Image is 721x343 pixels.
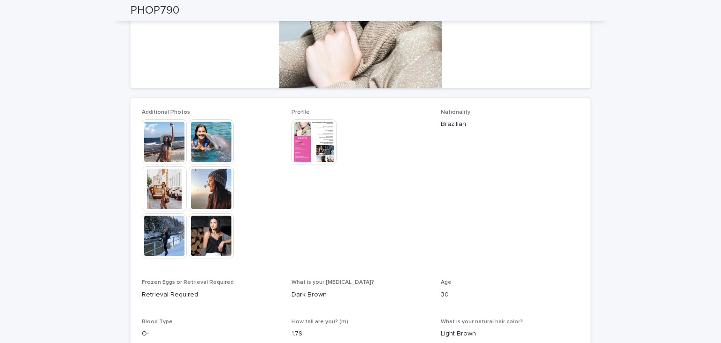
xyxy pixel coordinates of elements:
span: Age [441,280,452,285]
span: Additional Photos [142,109,190,115]
p: Retrieval Required [142,290,280,300]
p: Dark Brown [291,290,430,300]
p: 30 [441,290,579,300]
span: What is your natural hair color? [441,319,523,325]
p: Brazilian [441,119,579,129]
p: 1.79 [291,329,430,339]
span: How tall are you? (m) [291,319,348,325]
span: Blood Type [142,319,173,325]
p: O- [142,329,280,339]
span: Profile [291,109,310,115]
span: Frozen Eggs or Retrieval Required [142,280,234,285]
span: What is your [MEDICAL_DATA]? [291,280,374,285]
span: Nationality [441,109,470,115]
h2: PHOP790 [130,4,179,17]
p: Light Brown [441,329,579,339]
